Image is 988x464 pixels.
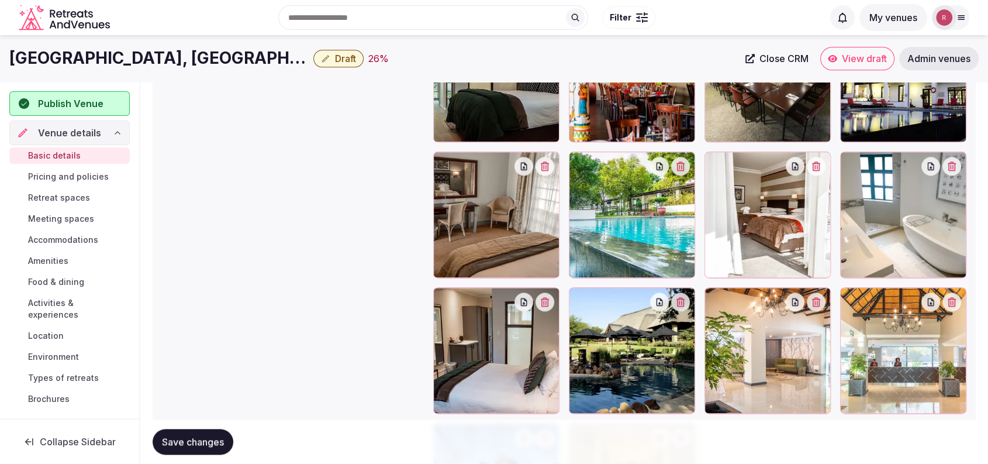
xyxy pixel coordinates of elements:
[9,169,130,185] a: Pricing and policies
[9,232,130,248] a: Accommodations
[9,190,130,206] a: Retreat spaces
[28,393,70,405] span: Brochures
[28,372,99,384] span: Types of retreats
[313,50,364,67] button: Draft
[28,330,64,342] span: Location
[9,47,309,70] h1: [GEOGRAPHIC_DATA], [GEOGRAPHIC_DATA]
[9,328,130,344] a: Location
[840,287,966,414] div: RV-Indaba Hotel, Spa & Conference Centre-lobby.jpg
[9,391,130,407] a: Brochures
[38,126,101,140] span: Venue details
[433,152,559,278] div: RV-Indaba Hotel, Spa & Conference Centre-accommodation 3.jpg
[738,47,816,70] a: Close CRM
[9,414,130,439] a: Ownership
[40,436,116,448] span: Collapse Sidebar
[859,4,927,31] button: My venues
[28,234,98,246] span: Accommodations
[9,253,130,269] a: Amenities
[936,9,952,26] img: robiejavier
[840,152,966,278] div: RV-Indaba Hotel, Spa & Conference Centre-accommodation-bathroom.jpg
[28,276,84,288] span: Food & dining
[28,255,68,267] span: Amenities
[602,6,655,29] button: Filter
[759,53,809,64] span: Close CRM
[19,5,112,31] svg: Retreats and Venues company logo
[859,12,927,23] a: My venues
[842,53,887,64] span: View draft
[610,12,631,23] span: Filter
[704,287,831,414] div: RV-Indaba Hotel, Spa & Conference Centre-lobby 2.jpg
[19,5,112,31] a: Visit the homepage
[368,51,389,66] button: 26%
[9,91,130,116] button: Publish Venue
[899,47,979,70] a: Admin venues
[9,349,130,365] a: Environment
[162,436,224,448] span: Save changes
[9,211,130,227] a: Meeting spaces
[28,351,79,363] span: Environment
[368,51,389,66] div: 26 %
[820,47,894,70] a: View draft
[38,97,103,111] span: Publish Venue
[433,287,559,414] div: RV-Indaba Hotel, Spa & Conference Centre-accommodation 5.jpg
[335,53,356,64] span: Draft
[28,297,125,321] span: Activities & experiences
[9,147,130,164] a: Basic details
[569,152,695,278] div: RV-Indaba Hotel, Spa & Conference Centre-pool.jpg
[9,370,130,386] a: Types of retreats
[153,429,233,455] button: Save changes
[569,287,695,414] div: RV-Indaba Hotel, Spa & Conference Centre-outdoor 2.jpg
[9,295,130,323] a: Activities & experiences
[907,53,970,64] span: Admin venues
[704,152,831,278] div: RV-Indaba Hotel, Spa & Conference Centre-accommodation 4.jpeg
[28,213,94,225] span: Meeting spaces
[9,274,130,290] a: Food & dining
[28,192,90,204] span: Retreat spaces
[28,150,81,161] span: Basic details
[28,171,109,183] span: Pricing and policies
[9,429,130,455] button: Collapse Sidebar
